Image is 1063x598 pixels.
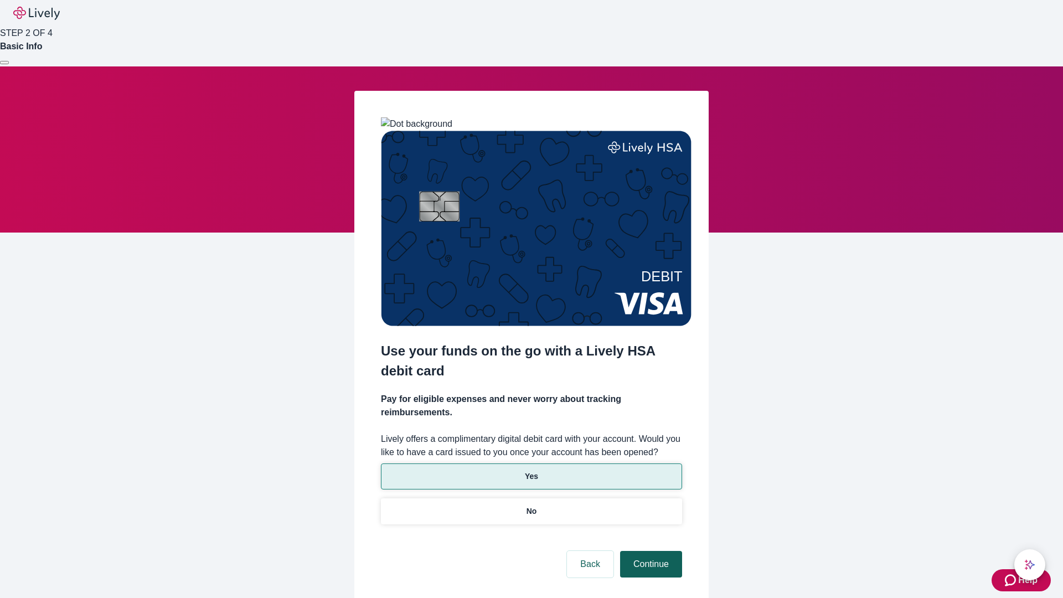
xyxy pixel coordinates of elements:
p: No [527,506,537,517]
button: chat [1014,549,1045,580]
h2: Use your funds on the go with a Lively HSA debit card [381,341,682,381]
label: Lively offers a complimentary digital debit card with your account. Would you like to have a card... [381,432,682,459]
span: Help [1018,574,1038,587]
p: Yes [525,471,538,482]
img: Lively [13,7,60,20]
img: Dot background [381,117,452,131]
button: No [381,498,682,524]
svg: Zendesk support icon [1005,574,1018,587]
svg: Lively AI Assistant [1024,559,1035,570]
button: Continue [620,551,682,578]
button: Zendesk support iconHelp [992,569,1051,591]
h4: Pay for eligible expenses and never worry about tracking reimbursements. [381,393,682,419]
img: Debit card [381,131,692,326]
button: Yes [381,463,682,489]
button: Back [567,551,613,578]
